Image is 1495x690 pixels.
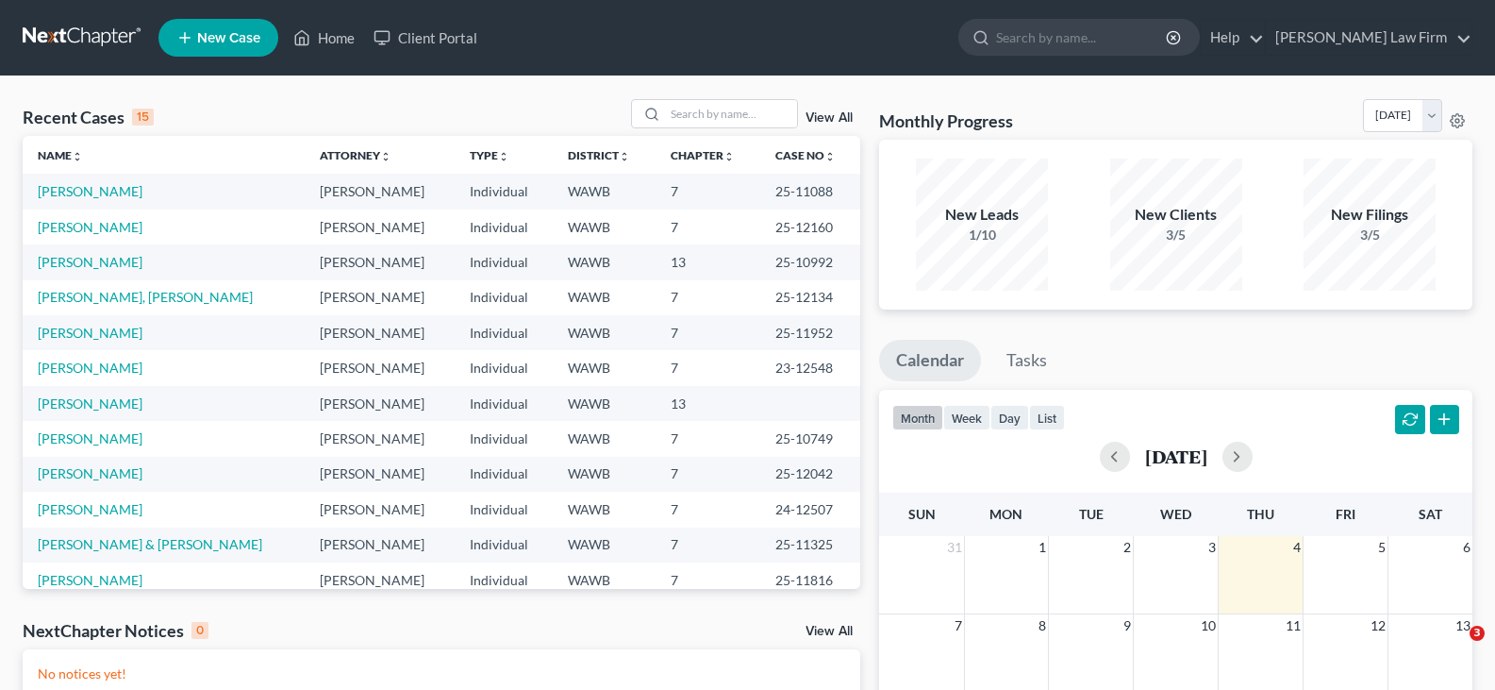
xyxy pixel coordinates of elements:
a: Attorneyunfold_more [320,148,391,162]
td: [PERSON_NAME] [305,528,455,563]
span: 8 [1037,614,1048,637]
td: 25-11325 [760,528,860,563]
a: Home [284,21,364,55]
i: unfold_more [498,151,509,162]
td: 25-11816 [760,563,860,597]
a: [PERSON_NAME] [38,183,142,199]
td: WAWB [553,174,656,209]
td: Individual [455,350,553,385]
a: [PERSON_NAME] [38,465,142,481]
span: Fri [1336,506,1355,522]
span: 31 [945,536,964,559]
input: Search by name... [665,100,797,127]
h3: Monthly Progress [879,109,1013,132]
td: Individual [455,421,553,456]
span: Sat [1419,506,1442,522]
p: No notices yet! [38,665,845,683]
a: [PERSON_NAME] [38,395,142,412]
a: Typeunfold_more [470,148,509,162]
h2: [DATE] [1145,446,1207,466]
span: 10 [1199,614,1218,637]
span: 13 [1453,614,1472,637]
span: Tue [1079,506,1104,522]
td: Individual [455,386,553,421]
span: 5 [1376,536,1387,559]
span: 3 [1206,536,1218,559]
td: WAWB [553,457,656,492]
span: 3 [1470,626,1485,641]
a: [PERSON_NAME] [38,254,142,270]
td: 25-11088 [760,174,860,209]
button: list [1029,405,1065,430]
a: Case Nounfold_more [775,148,836,162]
span: 12 [1369,614,1387,637]
td: [PERSON_NAME] [305,492,455,527]
td: [PERSON_NAME] [305,421,455,456]
td: WAWB [553,421,656,456]
span: 6 [1461,536,1472,559]
a: View All [806,625,853,638]
div: 3/5 [1304,226,1436,244]
td: 7 [656,315,760,350]
div: 3/5 [1110,226,1242,244]
div: Recent Cases [23,106,154,128]
input: Search by name... [996,20,1169,55]
td: 25-10992 [760,244,860,279]
div: NextChapter Notices [23,619,208,642]
a: [PERSON_NAME] & [PERSON_NAME] [38,536,262,552]
td: WAWB [553,350,656,385]
a: [PERSON_NAME], [PERSON_NAME] [38,289,253,305]
td: 7 [656,210,760,244]
td: [PERSON_NAME] [305,350,455,385]
td: [PERSON_NAME] [305,174,455,209]
div: New Filings [1304,204,1436,226]
td: 25-12160 [760,210,860,244]
td: WAWB [553,244,656,279]
td: Individual [455,210,553,244]
td: [PERSON_NAME] [305,315,455,350]
div: 1/10 [916,226,1048,244]
button: month [892,405,943,430]
button: week [943,405,990,430]
a: [PERSON_NAME] Law Firm [1266,21,1471,55]
a: Client Portal [364,21,487,55]
td: 13 [656,244,760,279]
td: 7 [656,457,760,492]
td: WAWB [553,528,656,563]
td: 23-12548 [760,350,860,385]
td: WAWB [553,210,656,244]
span: 11 [1284,614,1303,637]
td: Individual [455,563,553,597]
i: unfold_more [723,151,735,162]
td: 7 [656,421,760,456]
td: 25-11952 [760,315,860,350]
td: Individual [455,457,553,492]
a: [PERSON_NAME] [38,325,142,341]
td: 25-12042 [760,457,860,492]
span: 1 [1037,536,1048,559]
td: WAWB [553,492,656,527]
a: [PERSON_NAME] [38,572,142,588]
span: 9 [1121,614,1133,637]
td: Individual [455,528,553,563]
a: [PERSON_NAME] [38,219,142,235]
td: [PERSON_NAME] [305,457,455,492]
a: [PERSON_NAME] [38,501,142,517]
span: 7 [953,614,964,637]
a: Districtunfold_more [568,148,630,162]
span: Sun [908,506,936,522]
i: unfold_more [619,151,630,162]
iframe: Intercom live chat [1431,626,1476,671]
td: WAWB [553,563,656,597]
td: Individual [455,315,553,350]
a: Chapterunfold_more [671,148,735,162]
a: View All [806,111,853,125]
div: 0 [191,622,208,639]
td: [PERSON_NAME] [305,244,455,279]
span: 4 [1291,536,1303,559]
div: New Leads [916,204,1048,226]
td: 13 [656,386,760,421]
button: day [990,405,1029,430]
td: 7 [656,174,760,209]
div: New Clients [1110,204,1242,226]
